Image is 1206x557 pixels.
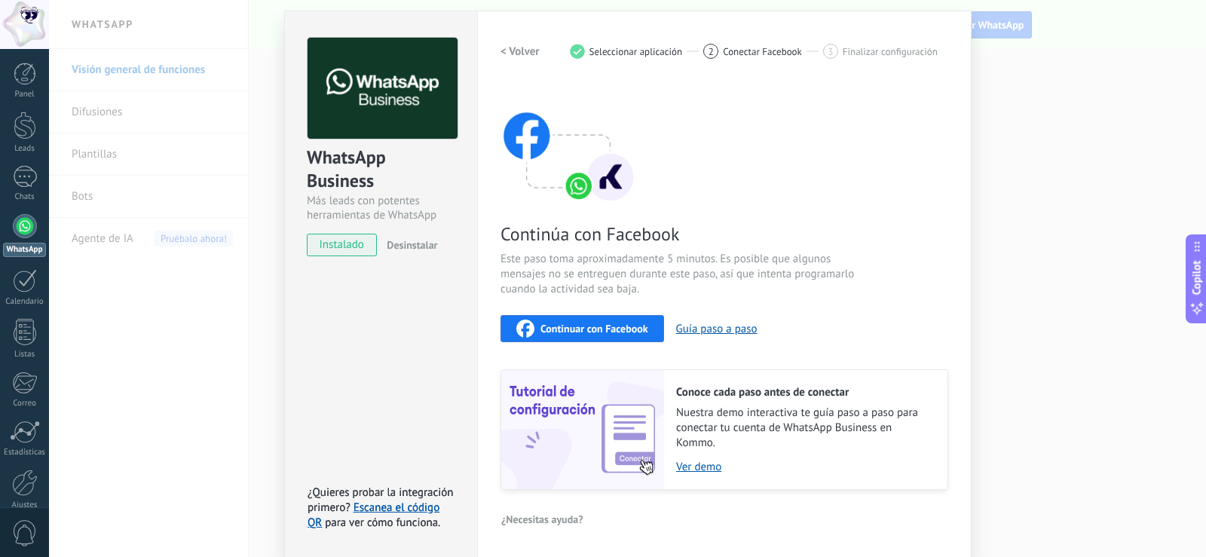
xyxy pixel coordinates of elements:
[3,399,47,409] div: Correo
[308,485,454,515] span: ¿Quieres probar la integración primero?
[308,500,439,530] a: Escanea el código QR
[3,192,47,202] div: Chats
[676,406,932,451] span: Nuestra demo interactiva te guía paso a paso para conectar tu cuenta de WhatsApp Business en Kommo.
[308,38,458,139] img: logo_main.png
[308,234,376,256] span: instalado
[500,252,859,297] span: Este paso toma aproximadamente 5 minutos. Es posible que algunos mensajes no se entreguen durante...
[709,45,714,58] span: 2
[307,194,455,222] div: Más leads con potentes herramientas de WhatsApp
[723,46,802,57] span: Conectar Facebook
[676,322,758,336] button: Guía paso a paso
[500,508,584,531] button: ¿Necesitas ayuda?
[676,385,932,399] h2: Conoce cada paso antes de conectar
[381,234,437,256] button: Desinstalar
[3,350,47,360] div: Listas
[500,44,540,59] h2: < Volver
[3,243,46,257] div: WhatsApp
[501,514,583,525] span: ¿Necesitas ayuda?
[843,46,938,57] span: Finalizar configuración
[1189,260,1204,295] span: Copilot
[3,448,47,458] div: Estadísticas
[676,460,932,474] a: Ver demo
[3,90,47,99] div: Panel
[589,46,683,57] span: Seleccionar aplicación
[307,145,455,194] div: WhatsApp Business
[500,315,664,342] button: Continuar con Facebook
[500,38,540,65] button: < Volver
[500,83,636,204] img: connect with facebook
[387,238,437,252] span: Desinstalar
[828,45,833,58] span: 3
[3,144,47,154] div: Leads
[500,222,859,246] span: Continúa con Facebook
[3,500,47,510] div: Ajustes
[540,323,648,334] span: Continuar con Facebook
[325,516,440,530] span: para ver cómo funciona.
[3,297,47,307] div: Calendario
